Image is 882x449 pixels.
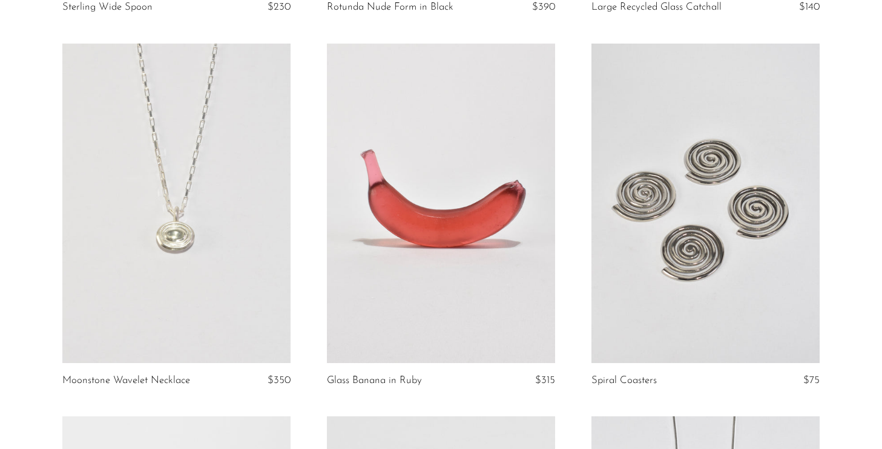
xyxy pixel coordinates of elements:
[535,375,555,385] span: $315
[268,375,291,385] span: $350
[268,2,291,12] span: $230
[591,375,657,386] a: Spiral Coasters
[799,2,820,12] span: $140
[327,375,422,386] a: Glass Banana in Ruby
[62,375,190,386] a: Moonstone Wavelet Necklace
[803,375,820,385] span: $75
[591,2,722,13] a: Large Recycled Glass Catchall
[62,2,153,13] a: Sterling Wide Spoon
[532,2,555,12] span: $390
[327,2,453,13] a: Rotunda Nude Form in Black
